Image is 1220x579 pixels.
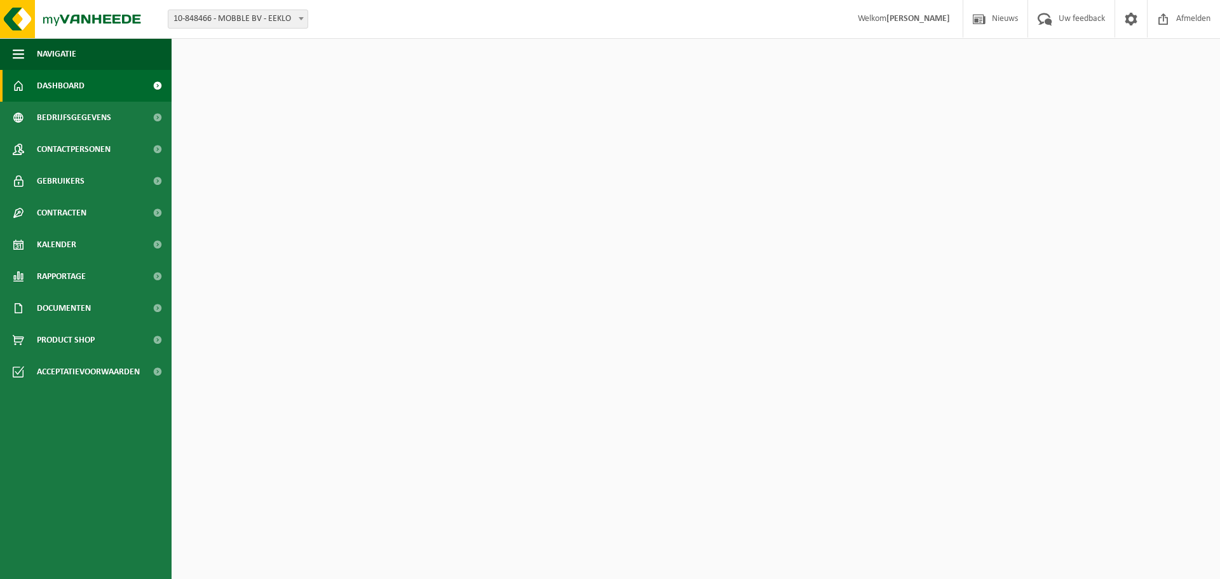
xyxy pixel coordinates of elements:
span: Acceptatievoorwaarden [37,356,140,388]
span: Bedrijfsgegevens [37,102,111,133]
span: Gebruikers [37,165,85,197]
span: Navigatie [37,38,76,70]
span: Kalender [37,229,76,261]
span: Product Shop [37,324,95,356]
span: Contactpersonen [37,133,111,165]
strong: [PERSON_NAME] [886,14,950,24]
span: Rapportage [37,261,86,292]
span: 10-848466 - MOBBLE BV - EEKLO [168,10,308,28]
span: 10-848466 - MOBBLE BV - EEKLO [168,10,308,29]
span: Contracten [37,197,86,229]
span: Documenten [37,292,91,324]
span: Dashboard [37,70,85,102]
